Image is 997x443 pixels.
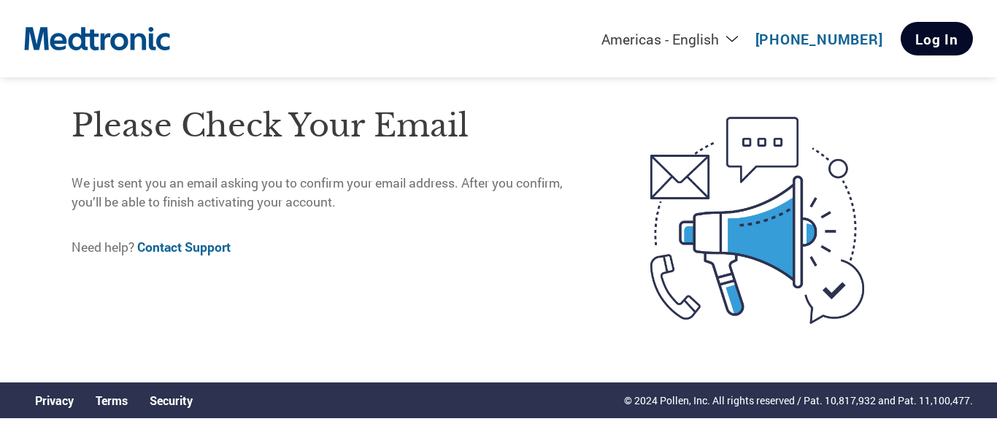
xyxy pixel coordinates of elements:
a: Security [150,393,193,408]
a: Contact Support [137,239,231,255]
a: Terms [96,393,128,408]
p: We just sent you an email asking you to confirm your email address. After you confirm, you’ll be ... [72,174,589,212]
p: Need help? [72,238,589,257]
h1: Please check your email [72,102,589,150]
img: open-email [589,90,925,350]
a: Log In [901,22,973,55]
img: Medtronic [24,19,170,59]
a: Privacy [35,393,74,408]
a: [PHONE_NUMBER] [755,30,883,48]
p: © 2024 Pollen, Inc. All rights reserved / Pat. 10,817,932 and Pat. 11,100,477. [624,393,973,408]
